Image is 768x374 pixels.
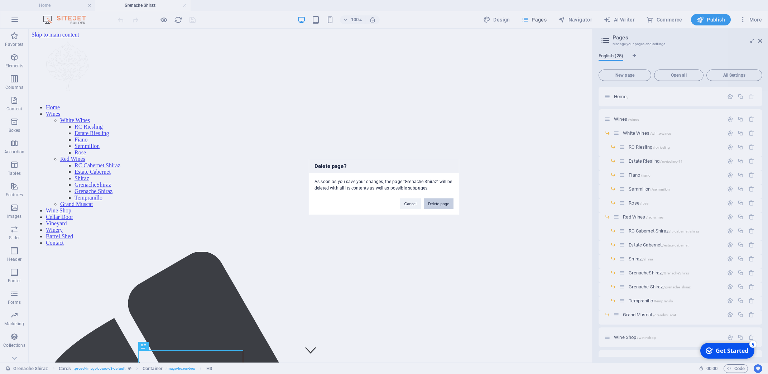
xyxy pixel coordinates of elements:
[424,198,453,209] button: Delete page
[53,1,60,8] div: 5
[4,3,58,19] div: Get Started 5 items remaining, 0% complete
[3,3,51,9] a: Skip to main content
[400,198,421,209] button: Cancel
[309,159,459,173] h3: Delete page?
[309,173,459,191] div: As soon as you save your changes, the page "Grenache Shiraz" will be deleted with all its content...
[19,7,52,15] div: Get Started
